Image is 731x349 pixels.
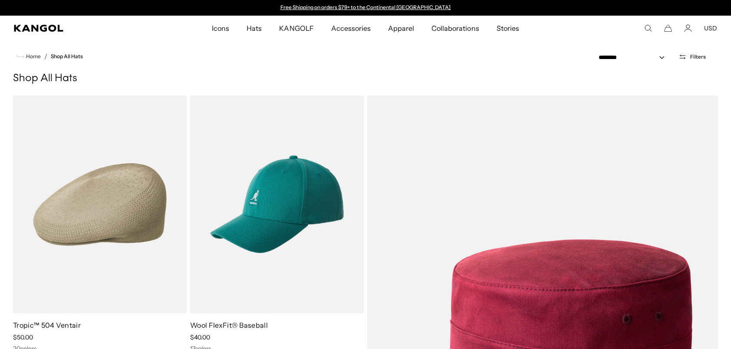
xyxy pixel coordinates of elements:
[488,16,528,41] a: Stories
[14,25,140,32] a: Kangol
[673,53,711,61] button: Open filters
[431,16,479,41] span: Collaborations
[276,4,455,11] slideshow-component: Announcement bar
[595,53,673,62] select: Sort by: Featured
[423,16,487,41] a: Collaborations
[190,321,268,329] a: Wool FlexFit® Baseball
[247,16,262,41] span: Hats
[497,16,519,41] span: Stories
[212,16,229,41] span: Icons
[644,24,652,32] summary: Search here
[323,16,379,41] a: Accessories
[238,16,270,41] a: Hats
[190,333,210,341] span: $40.00
[276,4,455,11] div: Announcement
[704,24,717,32] button: USD
[684,24,692,32] a: Account
[190,95,364,313] img: Wool FlexFit® Baseball
[280,4,451,10] a: Free Shipping on orders $79+ to the Continental [GEOGRAPHIC_DATA]
[51,53,83,59] a: Shop All Hats
[13,72,718,85] h1: Shop All Hats
[41,51,47,62] li: /
[270,16,322,41] a: KANGOLF
[13,333,33,341] span: $50.00
[24,53,41,59] span: Home
[13,95,187,313] img: Tropic™ 504 Ventair
[690,54,706,60] span: Filters
[276,4,455,11] div: 1 of 2
[16,53,41,60] a: Home
[379,16,423,41] a: Apparel
[664,24,672,32] button: Cart
[203,16,238,41] a: Icons
[331,16,371,41] span: Accessories
[13,321,81,329] a: Tropic™ 504 Ventair
[279,16,313,41] span: KANGOLF
[388,16,414,41] span: Apparel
